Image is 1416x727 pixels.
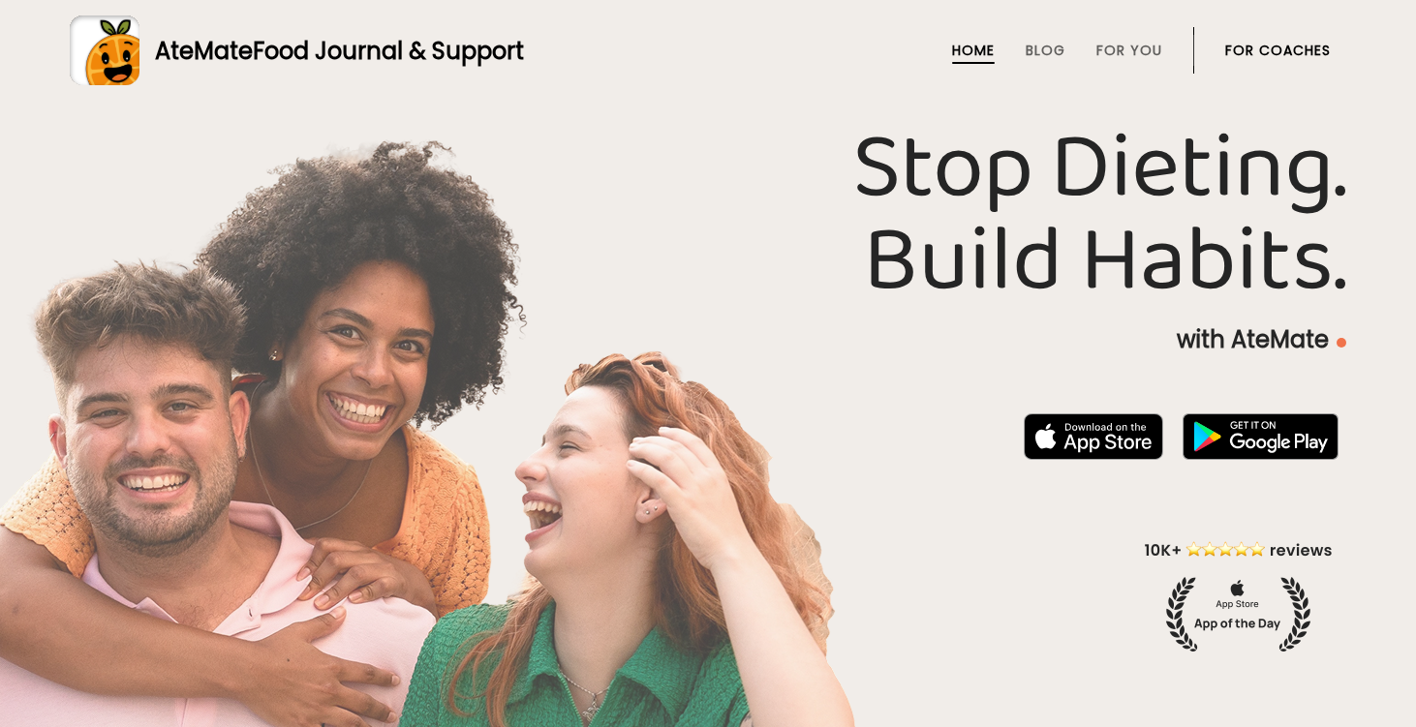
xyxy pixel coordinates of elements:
a: Blog [1026,43,1065,58]
a: For You [1096,43,1162,58]
img: badge-download-google.png [1183,413,1339,460]
img: home-hero-appoftheday.png [1130,538,1346,651]
h1: Stop Dieting. Build Habits. [70,123,1346,309]
a: Home [952,43,995,58]
img: badge-download-apple.svg [1024,413,1163,460]
a: For Coaches [1225,43,1331,58]
a: AteMateFood Journal & Support [70,15,1346,85]
span: Food Journal & Support [253,35,524,67]
p: with AteMate [70,324,1346,355]
div: AteMate [139,34,524,68]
